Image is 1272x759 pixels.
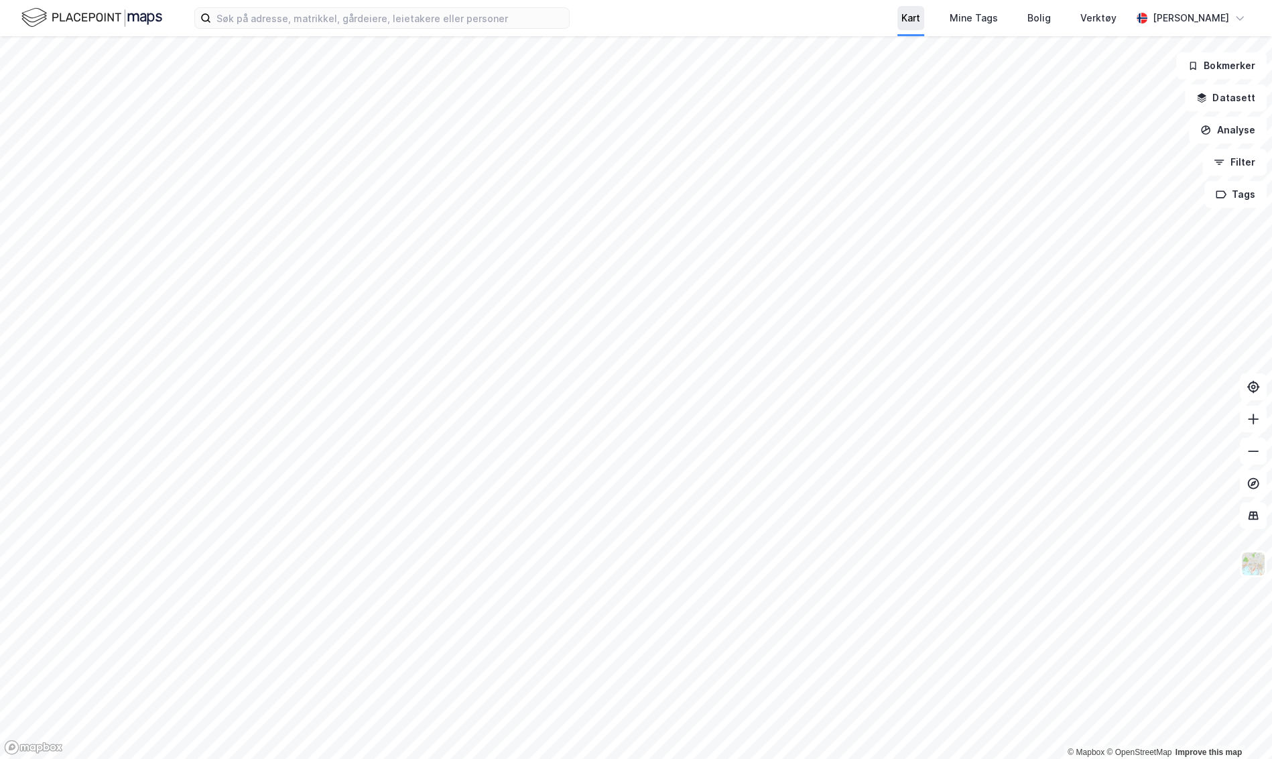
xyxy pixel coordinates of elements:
[4,740,63,755] a: Mapbox homepage
[1202,149,1267,176] button: Filter
[21,6,162,30] img: logo.f888ab2527a4732fd821a326f86c7f29.svg
[1176,52,1267,79] button: Bokmerker
[1027,10,1051,26] div: Bolig
[211,8,569,28] input: Søk på adresse, matrikkel, gårdeiere, leietakere eller personer
[1204,181,1267,208] button: Tags
[1106,748,1171,757] a: OpenStreetMap
[1153,10,1229,26] div: [PERSON_NAME]
[950,10,998,26] div: Mine Tags
[1205,695,1272,759] iframe: Chat Widget
[1241,551,1266,577] img: Z
[901,10,920,26] div: Kart
[1080,10,1117,26] div: Verktøy
[1189,117,1267,143] button: Analyse
[1185,84,1267,111] button: Datasett
[1068,748,1104,757] a: Mapbox
[1175,748,1242,757] a: Improve this map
